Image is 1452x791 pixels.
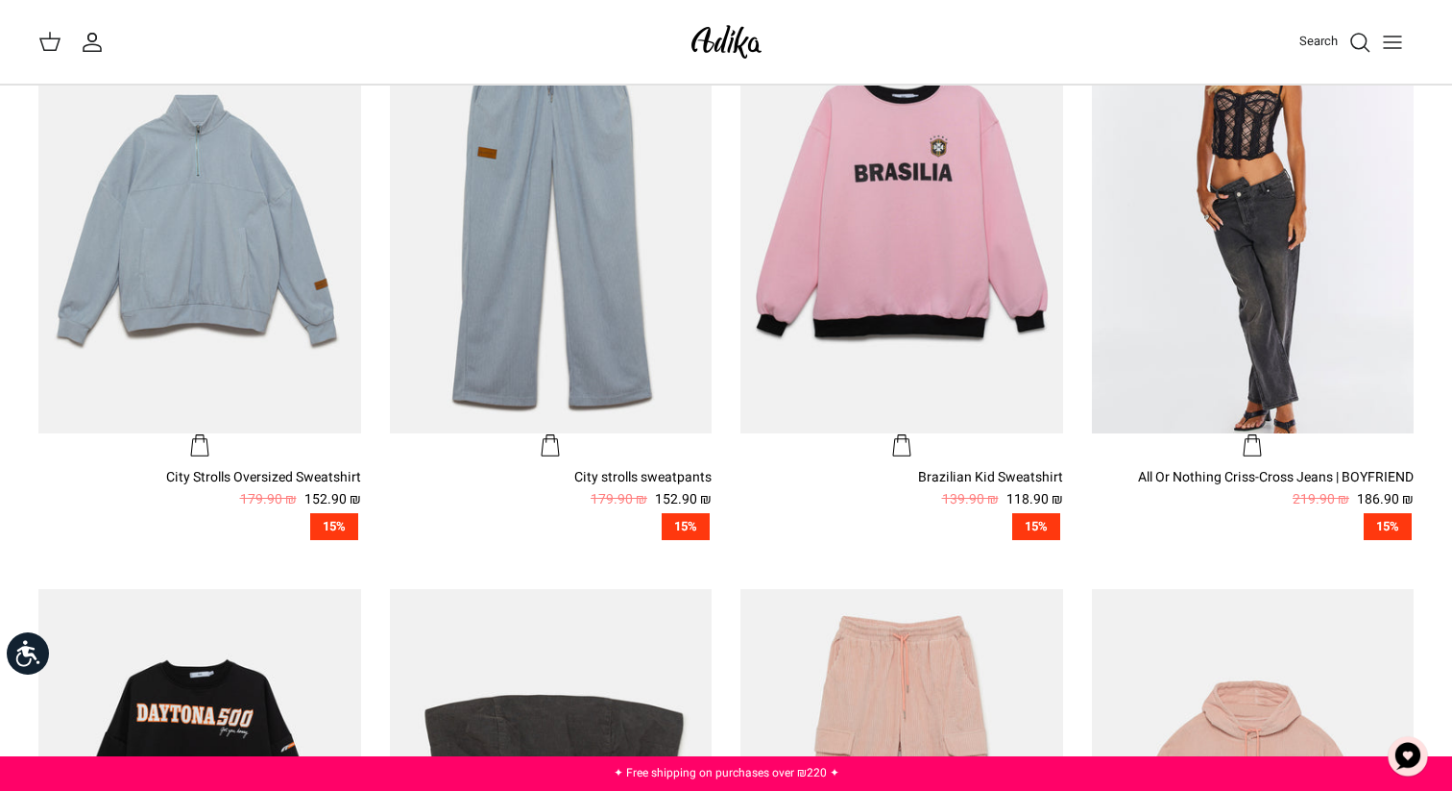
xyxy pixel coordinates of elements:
[390,4,713,458] a: City strolls sweatpants
[1357,489,1414,509] font: 186.90 ₪
[323,517,346,535] font: 15%
[304,489,361,509] font: 152.90 ₪
[740,4,1063,458] a: Brazilian Kid Sweatshirt
[740,467,1063,510] a: Brazilian Kid Sweatshirt 118.90 ₪ 139.90 ₪
[1376,517,1399,535] font: 15%
[1379,728,1437,785] button: צ'אט
[655,489,712,509] font: 152.90 ₪
[1293,489,1349,509] font: 219.90 ₪
[240,489,297,509] font: 179.90 ₪
[38,467,361,510] a: City Strolls Oversized Sweatshirt 152.90 ₪ 179.90 ₪
[1138,467,1414,487] font: All Or Nothing Criss-Cross Jeans | BOYFRIEND
[1092,467,1415,510] a: All Or Nothing Criss-Cross Jeans | BOYFRIEND 186.90 ₪ 219.90 ₪
[1092,513,1415,541] a: 15%
[918,467,1063,487] font: Brazilian Kid Sweatshirt
[390,513,713,541] a: 15%
[390,467,713,510] a: City strolls sweatpants 152.90 ₪ 179.90 ₪
[1371,21,1414,63] button: Toggle menu
[1299,31,1371,54] a: Search
[1299,32,1338,50] font: Search
[674,517,697,535] font: 15%
[1006,489,1063,509] font: 118.90 ₪
[591,489,647,509] font: 179.90 ₪
[740,513,1063,541] a: 15%
[38,513,361,541] a: 15%
[1092,4,1415,458] a: All Or Nothing Criss-Cross Jeans | BOYFRIEND
[166,467,361,487] font: City Strolls Oversized Sweatshirt
[614,764,839,781] a: ✦ Free shipping on purchases over ₪220 ✦
[574,467,712,487] font: City strolls sweatpants
[81,31,111,54] a: My account
[942,489,999,509] font: 139.90 ₪
[686,19,767,64] img: Adika IL
[1025,517,1048,535] font: 15%
[38,4,361,458] a: City Strolls Oversized Sweatshirt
